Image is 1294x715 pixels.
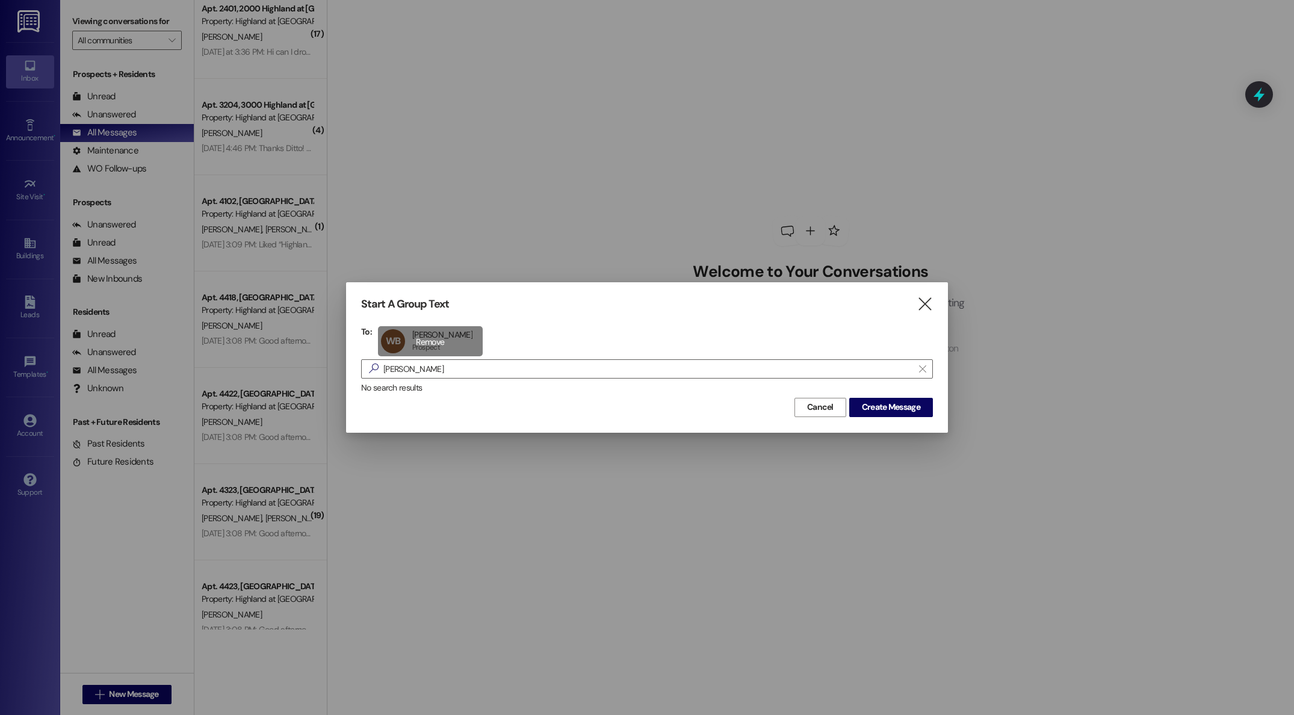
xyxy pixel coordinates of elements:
[361,297,449,311] h3: Start A Group Text
[862,401,920,413] span: Create Message
[919,364,926,374] i: 
[807,401,834,413] span: Cancel
[361,382,933,394] div: No search results
[849,398,933,417] button: Create Message
[364,362,383,375] i: 
[383,361,913,377] input: Search for any contact or apartment
[917,298,933,311] i: 
[361,326,372,337] h3: To:
[794,398,846,417] button: Cancel
[913,360,932,378] button: Clear text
